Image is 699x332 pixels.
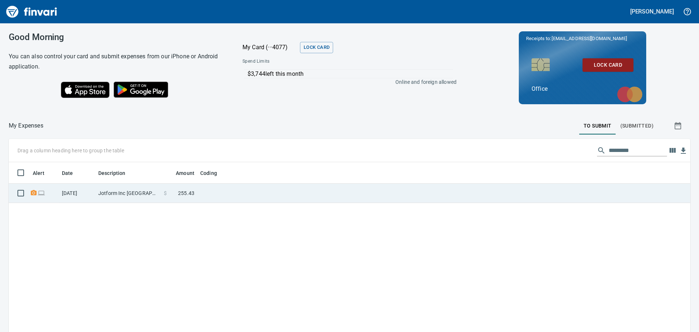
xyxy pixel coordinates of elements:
span: Alert [33,169,54,177]
td: [DATE] [59,184,95,203]
p: Online and foreign allowed [237,78,457,86]
span: To Submit [584,121,612,130]
h6: You can also control your card and submit expenses from our iPhone or Android application. [9,51,224,72]
span: Date [62,169,73,177]
span: Lock Card [588,60,628,70]
button: Download Table [678,145,689,156]
span: [EMAIL_ADDRESS][DOMAIN_NAME] [551,35,627,42]
button: Lock Card [582,58,633,72]
span: Receipt Required [30,191,37,195]
p: My Expenses [9,121,43,130]
span: Description [98,169,126,177]
span: Alert [33,169,44,177]
span: 255.43 [178,190,194,197]
span: Date [62,169,83,177]
img: Download on the App Store [61,82,110,98]
p: Drag a column heading here to group the table [17,147,124,154]
p: Office [532,85,633,93]
span: (Submitted) [620,121,653,130]
h5: [PERSON_NAME] [630,8,674,15]
button: Lock Card [300,42,333,53]
span: $ [164,190,167,197]
span: Description [98,169,135,177]
button: [PERSON_NAME] [628,6,676,17]
span: Coding [200,169,217,177]
button: Choose columns to display [667,145,678,156]
span: Spend Limits [242,58,362,65]
p: $3,744 left this month [248,70,453,78]
span: Amount [176,169,194,177]
nav: breadcrumb [9,121,43,130]
td: Jotform Inc [GEOGRAPHIC_DATA] [GEOGRAPHIC_DATA] [95,184,161,203]
span: Coding [200,169,226,177]
span: Lock Card [304,43,329,52]
span: Amount [166,169,194,177]
p: Receipts to: [526,35,639,42]
button: Show transactions within a particular date range [667,117,690,134]
img: Finvari [4,3,59,20]
p: My Card (···4077) [242,43,297,52]
h3: Good Morning [9,32,224,42]
img: mastercard.svg [613,83,646,106]
img: Get it on Google Play [110,78,172,102]
span: Online transaction [37,191,45,195]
